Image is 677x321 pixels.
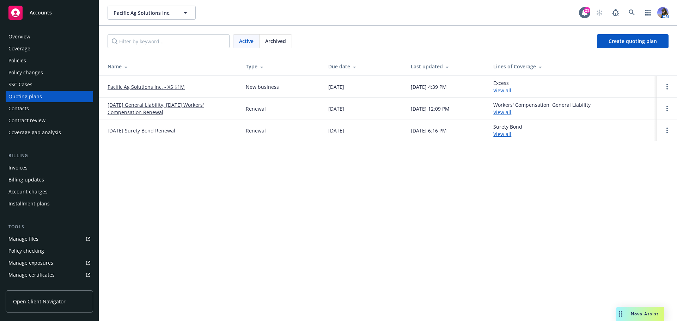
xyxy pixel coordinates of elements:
div: Policies [8,55,26,66]
div: [DATE] 12:09 PM [411,105,450,112]
div: Billing updates [8,174,44,185]
div: Overview [8,31,30,42]
a: Invoices [6,162,93,173]
a: Coverage [6,43,93,54]
div: Excess [493,79,511,94]
button: Pacific Ag Solutions Inc. [108,6,196,20]
a: Contract review [6,115,93,126]
div: Coverage gap analysis [8,127,61,138]
div: [DATE] 4:39 PM [411,83,447,91]
div: Manage files [8,233,38,245]
a: Policy changes [6,67,93,78]
div: Installment plans [8,198,50,209]
div: [DATE] [328,105,344,112]
a: Coverage gap analysis [6,127,93,138]
div: Lines of Coverage [493,63,652,70]
div: Renewal [246,105,266,112]
a: View all [493,87,511,94]
span: Archived [265,37,286,45]
div: [DATE] 6:16 PM [411,127,447,134]
button: Nova Assist [616,307,664,321]
a: Create quoting plan [597,34,669,48]
div: Tools [6,223,93,230]
a: Manage exposures [6,257,93,268]
div: Account charges [8,186,48,197]
div: Drag to move [616,307,625,321]
a: Start snowing [592,6,606,20]
div: Name [108,63,234,70]
div: Contract review [8,115,45,126]
span: Open Client Navigator [13,298,66,305]
a: Manage claims [6,281,93,292]
div: SSC Cases [8,79,32,90]
div: New business [246,83,279,91]
a: View all [493,131,511,137]
a: Open options [663,104,671,113]
a: Installment plans [6,198,93,209]
img: photo [657,7,669,18]
a: Manage files [6,233,93,245]
a: SSC Cases [6,79,93,90]
a: Policy checking [6,245,93,257]
div: Policy changes [8,67,43,78]
div: [DATE] [328,83,344,91]
div: Manage claims [8,281,44,292]
a: [DATE] General Liability, [DATE] Workers' Compensation Renewal [108,101,234,116]
div: Renewal [246,127,266,134]
span: Nova Assist [631,311,659,317]
span: Create quoting plan [609,38,657,44]
a: View all [493,109,511,116]
a: Policies [6,55,93,66]
div: [DATE] [328,127,344,134]
div: Contacts [8,103,29,114]
div: Workers' Compensation, General Liability [493,101,591,116]
a: Contacts [6,103,93,114]
div: Surety Bond [493,123,522,138]
div: Last updated [411,63,482,70]
span: Accounts [30,10,52,16]
div: Billing [6,152,93,159]
a: Overview [6,31,93,42]
a: Search [625,6,639,20]
div: Manage certificates [8,269,55,280]
a: Open options [663,82,671,91]
input: Filter by keyword... [108,34,230,48]
div: Quoting plans [8,91,42,102]
a: Report a Bug [609,6,623,20]
div: Invoices [8,162,28,173]
span: Active [239,37,254,45]
a: Switch app [641,6,655,20]
a: [DATE] Surety Bond Renewal [108,127,175,134]
div: Coverage [8,43,30,54]
a: Open options [663,126,671,135]
a: Billing updates [6,174,93,185]
div: Manage exposures [8,257,53,268]
div: 23 [584,7,590,13]
a: Accounts [6,3,93,23]
a: Account charges [6,186,93,197]
div: Type [246,63,317,70]
a: Quoting plans [6,91,93,102]
div: Policy checking [8,245,44,257]
a: Pacific Ag Solutions Inc. - XS $1M [108,83,185,91]
div: Due date [328,63,400,70]
a: Manage certificates [6,269,93,280]
span: Pacific Ag Solutions Inc. [114,9,175,17]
